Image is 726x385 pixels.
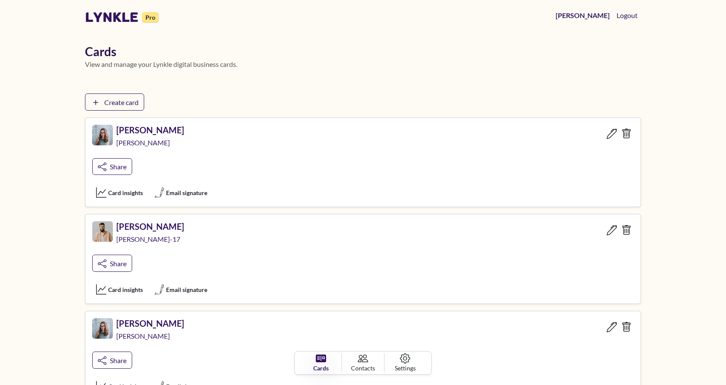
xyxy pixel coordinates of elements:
span: Create card [104,98,139,106]
span: Cards [313,364,329,373]
a: Lynkle card profile picture[PERSON_NAME][PERSON_NAME] [92,318,184,348]
a: lynkle [85,9,139,25]
small: Pro [142,12,159,23]
a: Share [92,158,132,175]
a: Edit [605,125,619,142]
h5: [PERSON_NAME] [116,221,184,232]
span: Contacts [351,364,375,373]
span: Card insights [108,188,143,197]
img: Lynkle card profile picture [92,125,113,145]
a: Share [92,255,132,272]
img: Lynkle card profile picture [92,221,113,242]
span: Email signature [166,188,207,197]
a: Cards [300,353,342,373]
a: Settings [384,353,426,373]
a: Lynkle card profile picture[PERSON_NAME][PERSON_NAME]-17 [92,221,184,251]
h5: [PERSON_NAME] [116,125,184,135]
a: Create card [85,93,144,111]
p: View and manage your Lynkle digital business cards. [85,59,641,69]
span: Settings [395,364,416,373]
span: Share [110,356,127,364]
span: [PERSON_NAME]-17 [116,235,182,243]
span: Share [110,259,127,268]
h1: Cards [85,45,641,59]
span: [PERSON_NAME] [116,332,172,340]
span: [PERSON_NAME] [116,138,172,147]
a: [PERSON_NAME] [552,7,613,24]
a: Edit [605,318,619,335]
span: Card insights [108,285,143,294]
a: Lynkle card profile picture[PERSON_NAME][PERSON_NAME] [92,125,184,155]
button: Card insights [92,282,147,297]
a: Share [92,352,132,369]
span: Email signature [166,285,207,294]
a: Contacts [342,353,384,373]
button: Card insights [92,185,147,200]
img: Lynkle card profile picture [92,318,113,339]
a: Email signature [150,282,211,297]
h5: [PERSON_NAME] [116,318,184,328]
span: Share [110,162,127,171]
button: Logout [613,7,641,24]
a: Edit [605,221,619,238]
a: Email signature [150,185,211,200]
